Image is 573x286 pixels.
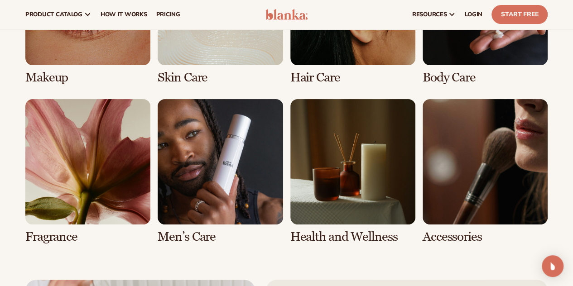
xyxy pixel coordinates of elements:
[101,11,147,18] span: How It Works
[158,99,283,243] div: 6 / 8
[158,71,283,85] h3: Skin Care
[423,71,548,85] h3: Body Care
[423,99,548,243] div: 8 / 8
[25,99,150,243] div: 5 / 8
[290,71,415,85] h3: Hair Care
[290,99,415,243] div: 7 / 8
[25,11,82,18] span: product catalog
[412,11,447,18] span: resources
[542,255,563,277] div: Open Intercom Messenger
[156,11,180,18] span: pricing
[265,9,308,20] img: logo
[25,71,150,85] h3: Makeup
[491,5,548,24] a: Start Free
[465,11,482,18] span: LOGIN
